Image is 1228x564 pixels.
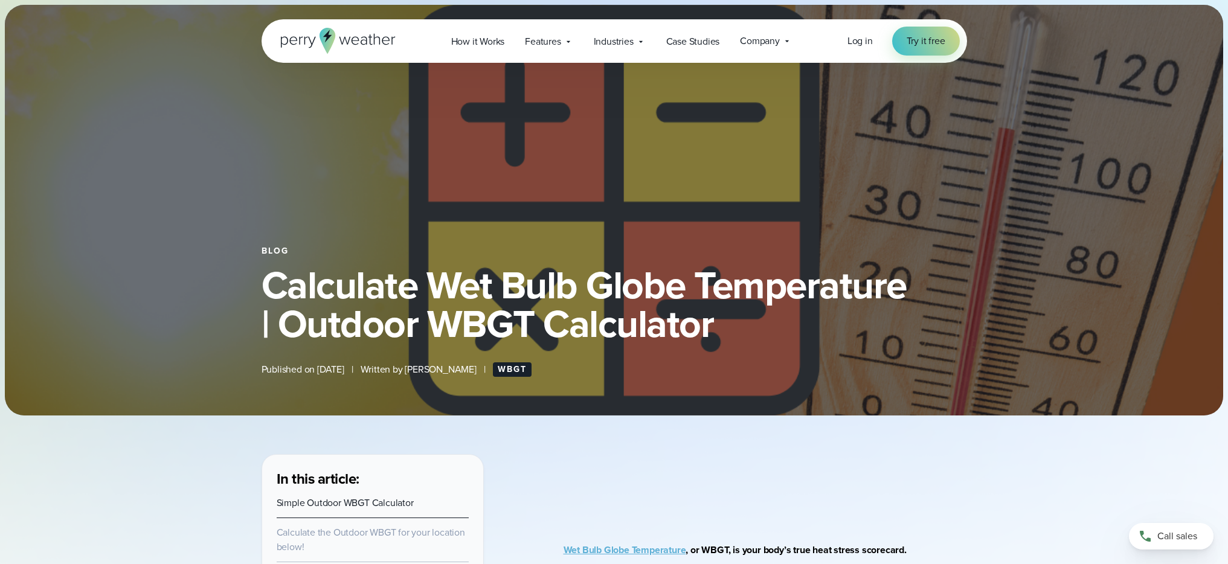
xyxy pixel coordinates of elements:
[740,34,780,48] span: Company
[352,362,353,377] span: |
[656,29,730,54] a: Case Studies
[564,543,686,557] a: Wet Bulb Globe Temperature
[907,34,945,48] span: Try it free
[441,29,515,54] a: How it Works
[277,469,469,489] h3: In this article:
[1129,523,1214,550] a: Call sales
[277,496,414,510] a: Simple Outdoor WBGT Calculator
[1157,529,1197,543] span: Call sales
[847,34,873,48] a: Log in
[484,362,486,377] span: |
[361,362,477,377] span: Written by [PERSON_NAME]
[493,362,532,377] a: WBGT
[262,246,967,256] div: Blog
[262,362,344,377] span: Published on [DATE]
[451,34,505,49] span: How it Works
[262,266,967,343] h1: Calculate Wet Bulb Globe Temperature | Outdoor WBGT Calculator
[594,34,634,49] span: Industries
[525,34,561,49] span: Features
[666,34,720,49] span: Case Studies
[892,27,960,56] a: Try it free
[564,543,907,557] strong: , or WBGT, is your body’s true heat stress scorecard.
[277,525,465,554] a: Calculate the Outdoor WBGT for your location below!
[599,454,931,504] iframe: WBGT Explained: Listen as we break down all you need to know about WBGT Video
